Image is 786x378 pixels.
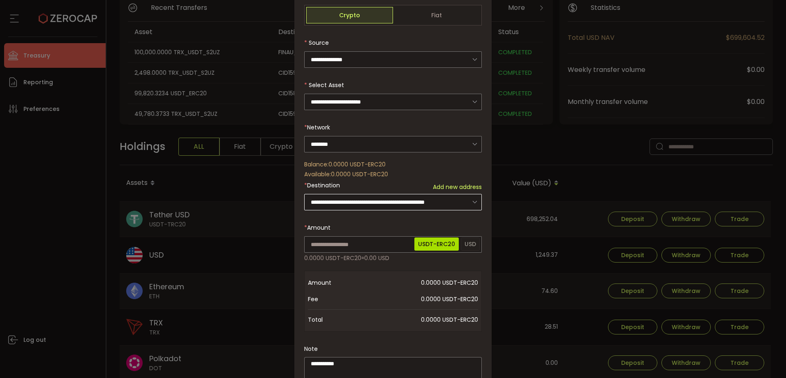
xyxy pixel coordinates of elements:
[308,311,374,328] span: Total
[307,123,330,131] span: Network
[304,345,318,353] label: Note
[308,291,374,307] span: Fee
[307,181,340,189] span: Destination
[374,291,478,307] span: 0.0000 USDT-ERC20
[374,311,478,328] span: 0.0000 USDT-ERC20
[331,170,388,178] span: 0.0000 USDT-ERC20
[414,237,459,251] span: USDT-ERC20
[328,160,386,168] span: 0.0000 USDT-ERC20
[304,39,329,47] label: Source
[433,183,482,191] span: Add new address
[745,339,786,378] iframe: Chat Widget
[393,7,480,23] span: Fiat
[304,81,344,89] label: Select Asset
[308,274,374,291] span: Amount
[461,237,480,251] span: USD
[307,224,331,232] span: Amount
[304,170,331,178] span: Available:
[304,254,361,262] span: 0.0000 USDT-ERC20
[374,274,478,291] span: 0.0000 USDT-ERC20
[304,160,328,168] span: Balance:
[364,254,389,262] span: 0.00 USD
[361,254,364,262] span: ≈
[306,7,393,23] span: Crypto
